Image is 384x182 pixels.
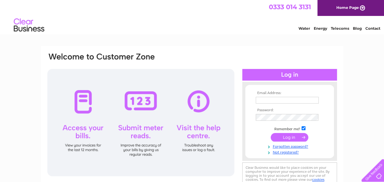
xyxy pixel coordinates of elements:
[353,26,362,31] a: Blog
[254,108,325,112] th: Password:
[365,26,380,31] a: Contact
[269,3,311,11] a: 0333 014 3131
[48,3,337,30] div: Clear Business is a trading name of Verastar Limited (registered in [GEOGRAPHIC_DATA] No. 3667643...
[256,149,325,155] a: Not registered?
[314,26,327,31] a: Energy
[13,16,45,35] img: logo.png
[298,26,310,31] a: Water
[256,143,325,149] a: Forgotten password?
[254,91,325,95] th: Email Address:
[331,26,349,31] a: Telecoms
[254,125,325,131] td: Remember me?
[271,133,308,142] input: Submit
